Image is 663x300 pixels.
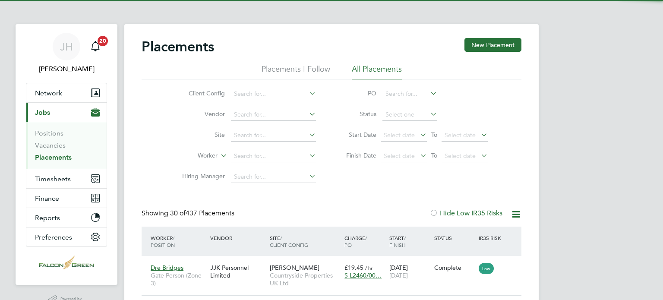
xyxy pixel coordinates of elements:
input: Search for... [231,171,316,183]
input: Search for... [231,88,316,100]
span: JH [60,41,73,52]
span: Gate Person (Zone 3) [151,272,206,287]
span: / PO [344,234,367,248]
div: Vendor [208,230,268,246]
div: Showing [142,209,236,218]
button: Finance [26,189,107,208]
label: Vendor [175,110,225,118]
span: Low [479,263,494,274]
div: IR35 Risk [477,230,506,246]
span: To [429,150,440,161]
button: Reports [26,208,107,227]
a: Positions [35,129,63,137]
a: Go to home page [26,256,107,269]
label: PO [338,89,376,97]
div: Start [387,230,432,253]
label: Client Config [175,89,225,97]
span: [PERSON_NAME] [270,264,319,272]
input: Search for... [382,88,437,100]
input: Select one [382,109,437,121]
span: Timesheets [35,175,71,183]
label: Site [175,131,225,139]
span: £19.45 [344,264,363,272]
div: Charge [342,230,387,253]
li: All Placements [352,64,402,79]
span: Network [35,89,62,97]
img: falcongreen-logo-retina.png [39,256,94,269]
span: Dre Bridges [151,264,183,272]
label: Status [338,110,376,118]
label: Hide Low IR35 Risks [429,209,502,218]
span: 30 of [170,209,186,218]
div: [DATE] [387,259,432,284]
span: / hr [365,265,373,271]
span: Select date [384,152,415,160]
button: Network [26,83,107,102]
span: / Finish [389,234,406,248]
div: Worker [148,230,208,253]
span: Select date [384,131,415,139]
li: Placements I Follow [262,64,330,79]
span: Select date [445,131,476,139]
span: To [429,129,440,140]
div: Jobs [26,122,107,169]
div: Site [268,230,342,253]
div: Complete [434,264,475,272]
span: S-L2460/00… [344,272,382,279]
input: Search for... [231,109,316,121]
a: Dre BridgesGate Person (Zone 3)JJK Personnel Limited[PERSON_NAME]Countryside Properties UK Ltd£19... [148,259,521,266]
a: Placements [35,153,72,161]
input: Search for... [231,129,316,142]
span: / Position [151,234,175,248]
button: Preferences [26,227,107,246]
div: JJK Personnel Limited [208,259,268,284]
a: Vacancies [35,141,66,149]
span: [DATE] [389,272,408,279]
button: Jobs [26,103,107,122]
span: 437 Placements [170,209,234,218]
span: 20 [98,36,108,46]
label: Hiring Manager [175,172,225,180]
h2: Placements [142,38,214,55]
label: Start Date [338,131,376,139]
span: Reports [35,214,60,222]
span: Select date [445,152,476,160]
a: 20 [87,33,104,60]
a: JH[PERSON_NAME] [26,33,107,74]
button: New Placement [464,38,521,52]
span: John Hearty [26,64,107,74]
input: Search for... [231,150,316,162]
span: / Client Config [270,234,308,248]
nav: Main navigation [16,24,117,285]
button: Timesheets [26,169,107,188]
div: Status [432,230,477,246]
label: Worker [168,152,218,160]
span: Countryside Properties UK Ltd [270,272,340,287]
span: Jobs [35,108,50,117]
label: Finish Date [338,152,376,159]
span: Preferences [35,233,72,241]
span: Finance [35,194,59,202]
